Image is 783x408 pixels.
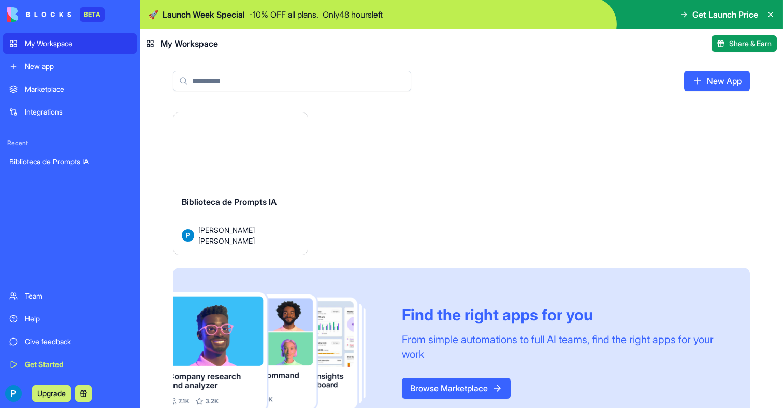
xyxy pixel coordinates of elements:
div: Find the right apps for you [402,305,725,324]
img: Avatar [182,229,194,242]
span: 🚀 [148,8,158,21]
a: Integrations [3,102,137,122]
a: Browse Marketplace [402,378,511,399]
div: My Workspace [25,38,130,49]
a: Team [3,286,137,306]
button: Upgrade [32,385,71,402]
div: Get Started [25,359,130,370]
a: BETA [7,7,105,22]
a: New app [3,56,137,77]
span: Biblioteca de Prompts IA [182,196,277,207]
a: Give feedback [3,331,137,352]
a: New App [684,71,750,91]
div: Help [25,314,130,324]
span: Get Launch Price [692,8,758,21]
div: BETA [80,7,105,22]
span: [PERSON_NAME] [PERSON_NAME] [198,224,291,246]
div: Give feedback [25,336,130,347]
a: Biblioteca de Prompts IAAvatar[PERSON_NAME] [PERSON_NAME] [173,112,308,255]
a: Help [3,308,137,329]
img: ACg8ocIBskEuneWh53OILa410N3C2HsKba_Sv0r4wH5h1TSqDPUrog=s96-c [5,385,22,402]
span: Share & Earn [729,38,772,49]
a: Get Started [3,354,137,375]
span: My Workspace [161,37,218,50]
p: Only 48 hours left [323,8,383,21]
a: Upgrade [32,388,71,398]
img: logo [7,7,71,22]
p: - 10 % OFF all plans. [249,8,318,21]
div: New app [25,61,130,72]
div: Integrations [25,107,130,117]
span: Recent [3,139,137,147]
span: Launch Week Special [163,8,245,21]
button: Share & Earn [712,35,777,52]
a: Marketplace [3,79,137,100]
a: My Workspace [3,33,137,54]
div: Team [25,291,130,301]
div: From simple automations to full AI teams, find the right apps for your work [402,332,725,361]
div: Marketplace [25,84,130,94]
div: Biblioteca de Prompts IA [9,157,130,167]
a: Biblioteca de Prompts IA [3,151,137,172]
